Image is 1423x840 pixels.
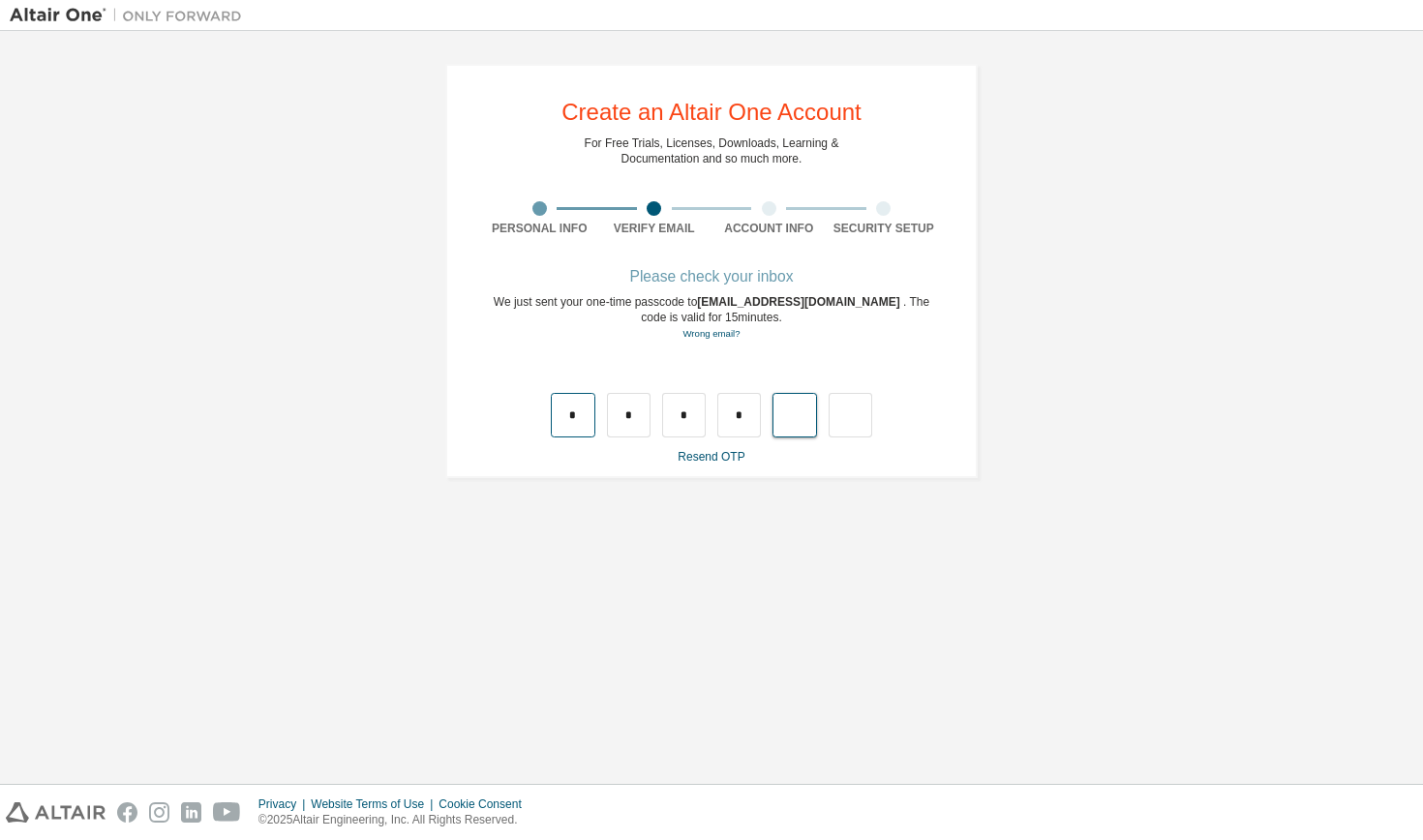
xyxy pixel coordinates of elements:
[678,450,744,464] a: Resend OTP
[711,221,827,236] div: Account Info
[258,796,311,812] div: Privacy
[561,101,862,124] div: Create an Altair One Account
[597,221,712,236] div: Verify Email
[149,802,169,823] img: instagram.svg
[181,802,201,823] img: linkedin.svg
[258,812,533,828] p: © 2025 Altair Engineering, Inc. All Rights Reserved.
[6,802,106,823] img: altair_logo.svg
[697,295,903,309] span: [EMAIL_ADDRESS][DOMAIN_NAME]
[482,271,941,283] div: Please check your inbox
[439,796,532,812] div: Cookie Consent
[585,135,839,166] div: For Free Trials, Licenses, Downloads, Learning & Documentation and so much more.
[482,294,941,342] div: We just sent your one-time passcode to . The code is valid for 15 minutes.
[682,328,740,339] a: Go back to the registration form
[827,221,942,236] div: Security Setup
[213,802,241,823] img: youtube.svg
[10,6,252,25] img: Altair One
[482,221,597,236] div: Personal Info
[117,802,137,823] img: facebook.svg
[311,796,439,812] div: Website Terms of Use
